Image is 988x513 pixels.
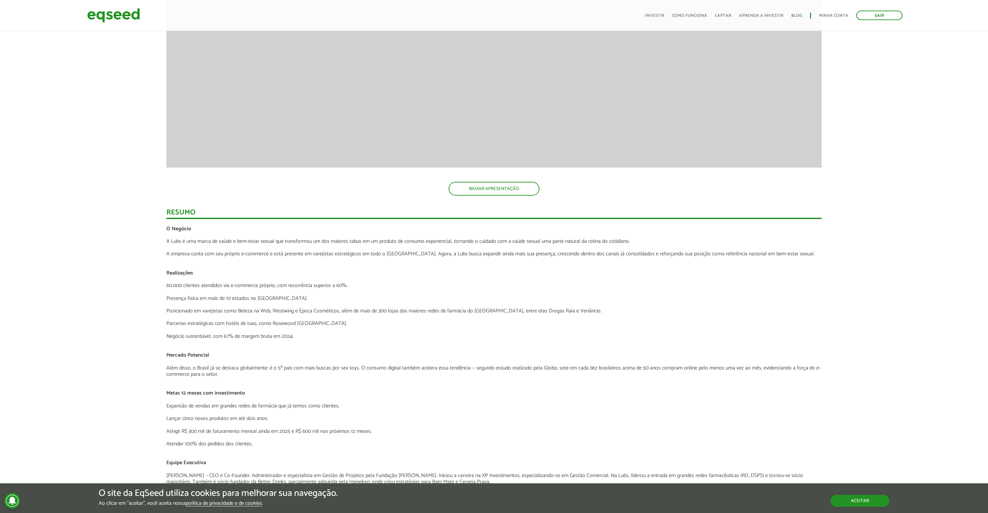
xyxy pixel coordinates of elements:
[166,308,822,314] p: Posicionado em varejistas como Beleza na Web, Westwing e Época Cosméticos, além de mais de 300 lo...
[166,415,822,422] p: Lançar cinco novos produtos em até dois anos.
[715,14,731,18] a: Captar
[166,472,822,485] p: [PERSON_NAME] – CEO e Co-Founder: Administrador e especialista em Gestão de Projetos pela Fundaçã...
[166,441,822,447] p: Atender 100% dos pedidos dos clientes.
[856,11,903,20] a: Sair
[739,14,783,18] a: Aprenda a investir
[186,501,262,506] a: política de privacidade e de cookies
[449,182,539,196] a: BAIXAR APRESENTAÇÃO
[166,365,822,377] p: Além disso, o Brasil já se destaca globalmente: é o 5º país com mais buscas por sex toys. O consu...
[166,209,822,219] div: Resumo
[166,295,822,302] p: Presença física em mais de 10 estados no [GEOGRAPHIC_DATA].
[166,403,822,409] p: Expansão de vendas em grandes redes de farmácia que já temos como clientes.
[87,7,140,24] img: EqSeed
[166,333,822,339] p: Negócio sustentável, com 67% de margem bruta em 2024.
[831,495,889,507] button: Aceitar
[166,238,822,244] p: A Lubs é uma marca de saúde e bem-estar sexual que transformou um dos maiores tabus em um produto...
[166,428,822,434] p: Atingir R$ 300 mil de faturamento mensal ainda em 2025 e R$ 600 mil nos próximos 12 meses.
[99,488,338,498] h5: O site da EqSeed utiliza cookies para melhorar sua navegação.
[645,14,664,18] a: Investir
[166,224,191,233] strong: O Negócio
[672,14,707,18] a: Como funciona
[99,500,338,506] p: Ao clicar em "aceitar", você aceita nossa .
[791,14,802,18] a: Blog
[166,282,822,289] p: 60.000 clientes atendidos via e-commerce próprio, com recorrência superior a 60%.
[166,251,822,257] p: A empresa conta com seu próprio e-commerce e está presente em varejistas estratégicos em todo o [...
[819,14,848,18] a: Minha conta
[166,351,209,360] strong: Mercado Potencial
[166,458,206,467] strong: Equipe Executiva
[166,269,193,277] strong: Realizações
[166,389,245,398] strong: Metas 12 meses com investimento
[166,320,822,327] p: Parcerias estratégicas com hotéis de luxo, como Rosewood [GEOGRAPHIC_DATA].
